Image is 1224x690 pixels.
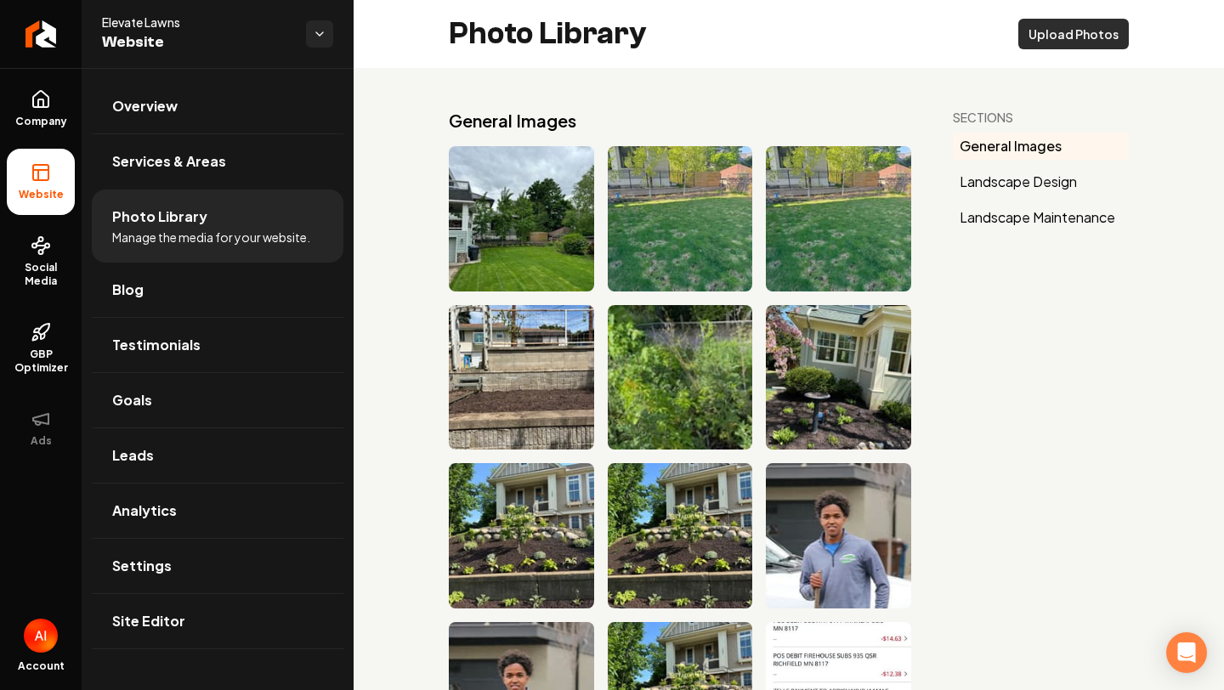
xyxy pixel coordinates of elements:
span: Analytics [112,501,177,521]
span: Website [102,31,292,54]
img: Lawn with patches of bare grass, surrounded by greenery and a wooden fence in the background. [608,146,753,291]
h2: General Images [449,109,911,133]
button: Open user button [24,619,58,653]
h3: Sections [953,109,1129,126]
span: Goals [112,390,152,410]
img: Beautiful landscaped front yard featuring diverse plants, trees, and decorative stones. [449,463,594,608]
a: GBP Optimizer [7,308,75,388]
button: General Images [953,133,1129,160]
span: Testimonials [112,335,201,355]
button: Upload Photos [1018,19,1129,49]
span: Website [12,188,71,201]
h2: Photo Library [449,17,647,51]
span: Services & Areas [112,151,226,172]
a: Blog [92,263,343,317]
span: Company [8,115,74,128]
div: Open Intercom Messenger [1166,632,1207,673]
button: Landscape Maintenance [953,204,1129,231]
img: Young man in branded work shirt holding a shovel, standing near a truck outside a house. [766,463,911,608]
span: Ads [24,434,59,448]
a: Analytics [92,484,343,538]
a: Overview [92,79,343,133]
span: Blog [112,280,144,300]
a: Social Media [7,222,75,302]
img: Lush green lawn and landscape in residential backyard with modern house and trees. [449,146,594,291]
span: Overview [112,96,178,116]
a: Services & Areas [92,134,343,189]
span: Elevate Lawns [102,14,292,31]
span: Settings [112,556,172,576]
img: Abdi Ismael [24,619,58,653]
span: Site Editor [112,611,185,631]
a: Testimonials [92,318,343,372]
a: Leads [92,428,343,483]
span: Manage the media for your website. [112,229,310,246]
img: Lush green vegetation with various plants near a chain-link fence and pathway. [608,305,753,450]
span: Leads [112,445,154,466]
img: Lush landscaped garden featuring a variety of plants and rocks near a modern home. [608,463,753,608]
span: Photo Library [112,206,207,227]
a: Site Editor [92,594,343,648]
img: Blooming garden with birdbath and blooming trees near a charming house. [766,305,911,450]
img: Lawn with patchy grass, surrounded by wooden fence and green trees in a residential backyard. [766,146,911,291]
button: Landscape Design [953,168,1129,195]
a: Goals [92,373,343,427]
span: Social Media [7,261,75,288]
a: Company [7,76,75,142]
span: GBP Optimizer [7,348,75,375]
img: Rebolt Logo [25,20,57,48]
span: Account [18,659,65,673]
button: Ads [7,395,75,461]
a: Settings [92,539,343,593]
img: Garden bed with fresh mulch, wooden walkway, and vintage archway against a sunny backdrop. [449,305,594,450]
